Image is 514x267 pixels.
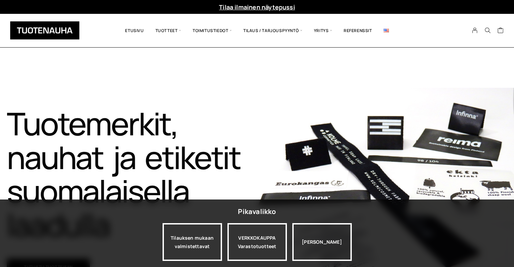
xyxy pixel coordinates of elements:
a: Tilaa ilmainen näytepussi [219,3,295,11]
a: VERKKOKAUPPAVarastotuotteet [227,223,287,261]
a: Tilauksen mukaan valmistettavat [163,223,222,261]
a: Cart [497,27,504,35]
h1: Tuotemerkit, nauhat ja etiketit suomalaisella laadulla​ [7,107,257,242]
span: Toimitustiedot [187,19,238,42]
img: English [384,29,389,32]
span: Yritys [308,19,338,42]
span: Tilaus / Tarjouspyyntö [238,19,308,42]
img: Tuotenauha Oy [10,21,79,39]
div: VERKKOKAUPPA Varastotuotteet [227,223,287,261]
div: Pikavalikko [238,206,276,218]
a: Etusivu [119,19,149,42]
a: Referenssit [338,19,378,42]
span: Tuotteet [150,19,187,42]
button: Search [481,27,494,33]
div: [PERSON_NAME] [292,223,352,261]
a: My Account [468,27,482,33]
